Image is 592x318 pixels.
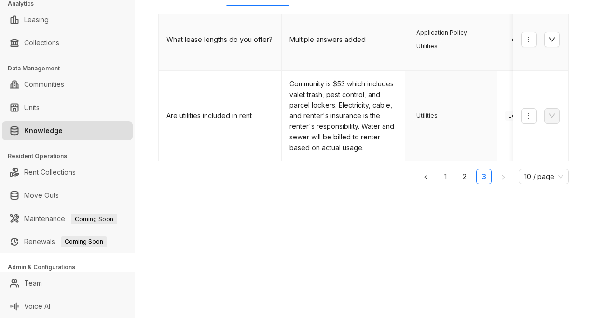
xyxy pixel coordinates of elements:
[2,274,133,293] li: Team
[505,35,535,44] span: Leasing
[548,36,556,43] span: down
[476,169,492,184] li: 3
[505,111,535,121] span: Leasing
[2,186,133,205] li: Move Outs
[166,34,274,45] div: What lease lengths do you offer?
[2,297,133,316] li: Voice AI
[2,33,133,53] li: Collections
[24,33,59,53] a: Collections
[61,236,107,247] span: Coming Soon
[438,169,453,184] li: 1
[2,232,133,251] li: Renewals
[24,98,40,117] a: Units
[24,274,42,293] a: Team
[2,98,133,117] li: Units
[519,169,569,184] div: Page Size
[282,9,405,71] td: Multiple answers added
[8,64,135,73] h3: Data Management
[2,163,133,182] li: Rent Collections
[166,111,274,121] div: Are utilities included in rent
[423,174,429,180] span: left
[2,209,133,228] li: Maintenance
[418,169,434,184] li: Previous Page
[413,41,441,51] span: Utilities
[477,169,491,184] a: 3
[8,263,135,272] h3: Admin & Configurations
[24,232,107,251] a: RenewalsComing Soon
[282,71,405,161] td: Community is $53 which includes valet trash, pest control, and parcel lockers. Electricity, cable...
[24,10,49,29] a: Leasing
[525,36,533,43] span: more
[413,28,470,38] span: Application Policy
[525,112,533,120] span: more
[24,163,76,182] a: Rent Collections
[71,214,117,224] span: Coming Soon
[496,169,511,184] li: Next Page
[24,75,64,94] a: Communities
[418,169,434,184] button: left
[2,75,133,94] li: Communities
[24,121,63,140] a: Knowledge
[500,174,506,180] span: right
[24,297,50,316] a: Voice AI
[457,169,472,184] a: 2
[524,169,563,184] span: 10 / page
[24,186,59,205] a: Move Outs
[438,169,453,184] a: 1
[2,10,133,29] li: Leasing
[8,152,135,161] h3: Resident Operations
[496,169,511,184] button: right
[413,111,441,121] span: Utilities
[2,121,133,140] li: Knowledge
